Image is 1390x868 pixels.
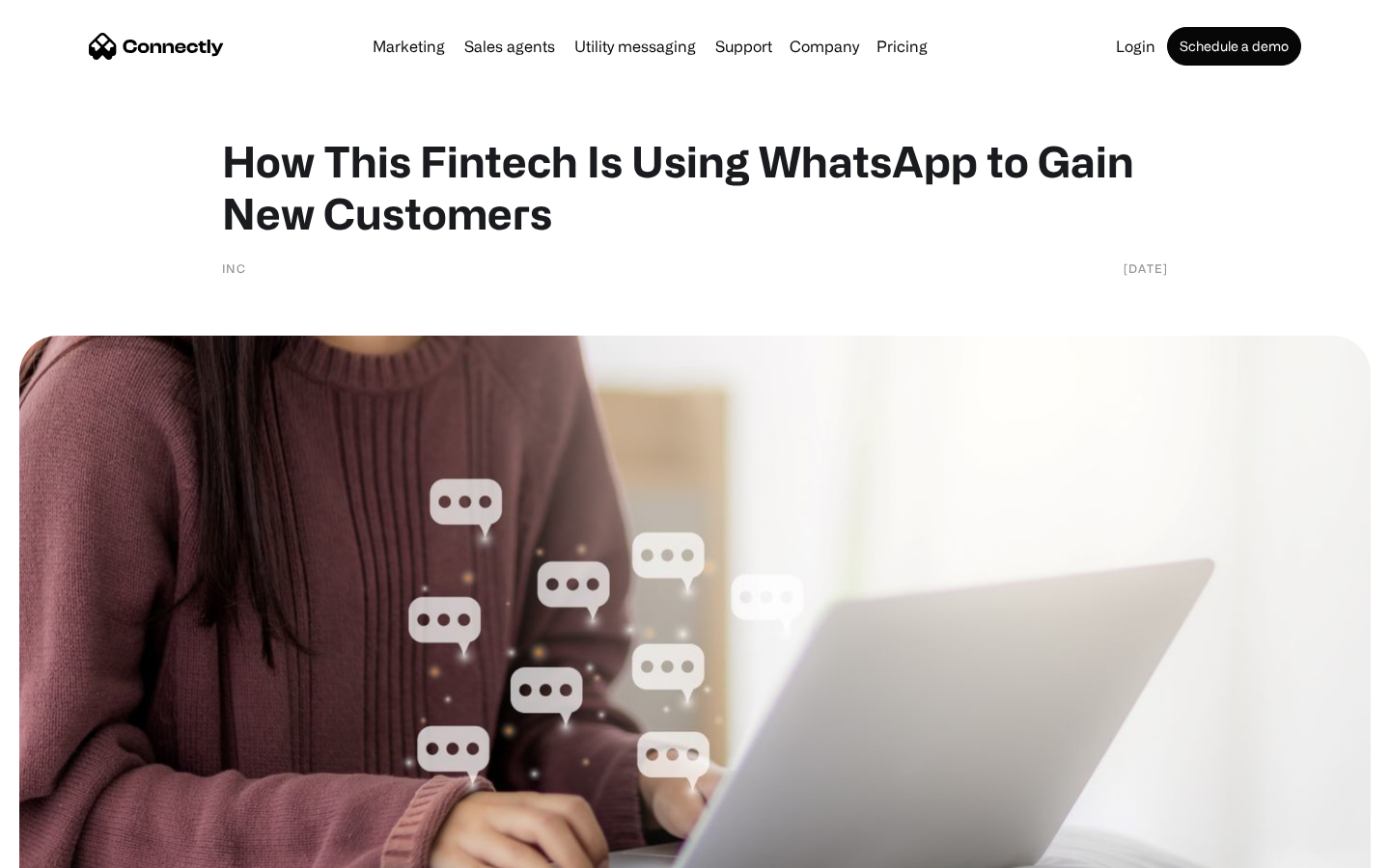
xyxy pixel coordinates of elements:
[1124,258,1168,278] div: [DATE]
[869,39,935,54] a: Pricing
[365,39,453,54] a: Marketing
[1108,39,1163,54] a: Login
[222,135,1168,239] h1: How This Fintech Is Using WhatsApp to Gain New Customers
[1167,27,1301,66] a: Schedule a demo
[708,39,780,54] a: Support
[19,834,116,861] aside: Language selected: English
[567,39,704,54] a: Utility messaging
[222,258,246,278] div: INC
[39,834,116,861] ul: Language list
[457,39,563,54] a: Sales agents
[790,33,859,60] div: Company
